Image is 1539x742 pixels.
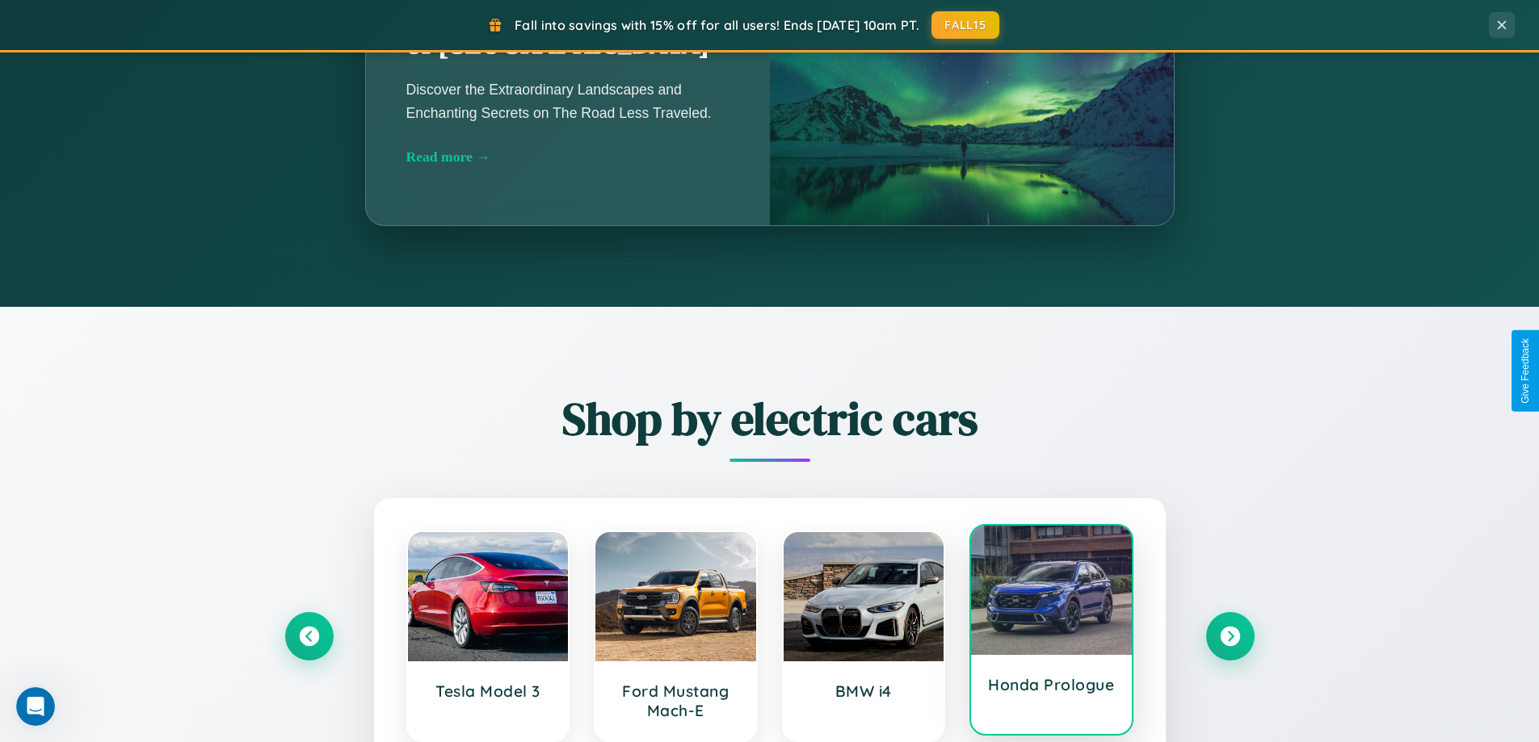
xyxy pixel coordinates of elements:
[931,11,999,39] button: FALL15
[1520,338,1531,404] div: Give Feedback
[285,388,1255,450] h2: Shop by electric cars
[406,78,730,124] p: Discover the Extraordinary Landscapes and Enchanting Secrets on The Road Less Traveled.
[424,681,553,701] h3: Tesla Model 3
[612,681,740,720] h3: Ford Mustang Mach-E
[515,17,919,33] span: Fall into savings with 15% off for all users! Ends [DATE] 10am PT.
[16,687,55,726] iframe: Intercom live chat
[987,675,1116,694] h3: Honda Prologue
[406,149,730,166] div: Read more →
[800,681,928,701] h3: BMW i4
